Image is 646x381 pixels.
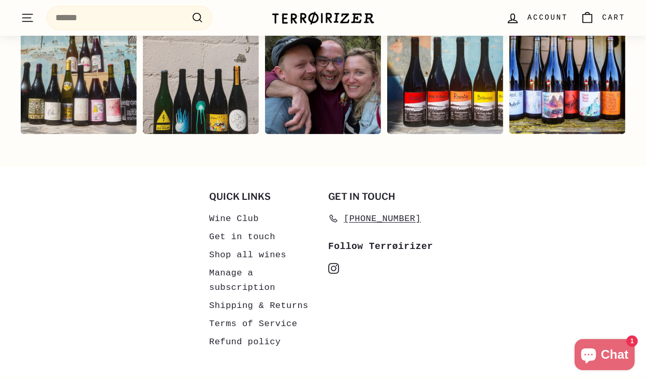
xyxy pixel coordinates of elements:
[209,264,318,296] a: Manage a subscription
[265,18,381,134] div: Instagram post opens in a popup
[209,333,281,351] a: Refund policy
[328,239,437,254] div: Follow Terrøirizer
[387,18,503,134] div: Instagram post opens in a popup
[209,315,297,333] a: Terms of Service
[574,3,632,33] a: Cart
[602,12,625,23] span: Cart
[209,228,275,246] a: Get in touch
[509,18,625,134] div: Instagram post opens in a popup
[143,18,259,134] div: Instagram post opens in a popup
[571,339,638,373] inbox-online-store-chat: Shopify online store chat
[209,210,259,228] a: Wine Club
[344,212,421,226] span: [PHONE_NUMBER]
[209,192,318,202] h2: Quick links
[21,18,137,134] div: Instagram post opens in a popup
[209,297,309,315] a: Shipping & Returns
[328,192,437,202] h2: Get in touch
[328,210,421,228] a: [PHONE_NUMBER]
[209,246,286,264] a: Shop all wines
[527,12,568,23] span: Account
[500,3,574,33] a: Account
